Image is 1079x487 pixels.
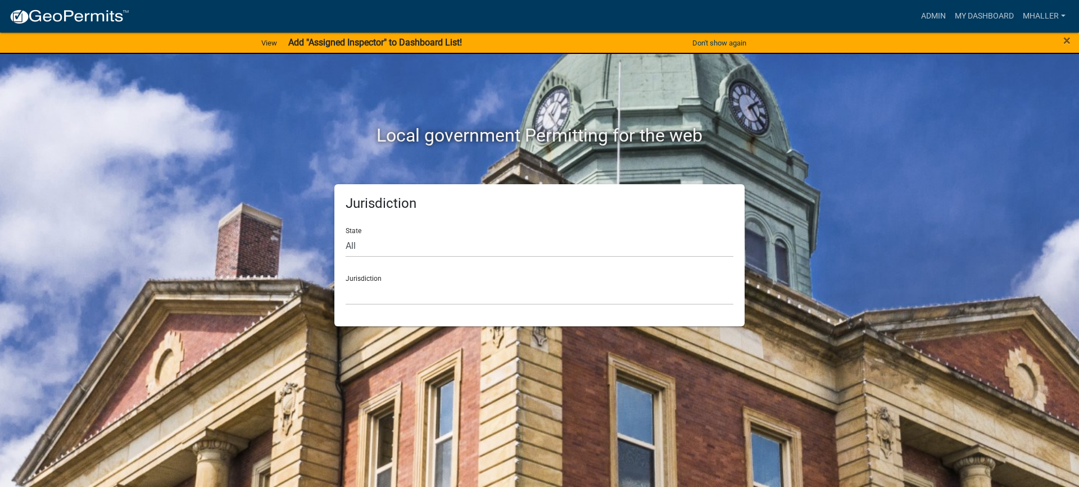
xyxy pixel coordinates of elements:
strong: Add "Assigned Inspector" to Dashboard List! [288,37,462,48]
a: My Dashboard [950,6,1018,27]
a: View [257,34,282,52]
h2: Local government Permitting for the web [228,125,851,146]
button: Don't show again [688,34,751,52]
h5: Jurisdiction [346,195,733,212]
span: × [1063,33,1071,48]
a: mhaller [1018,6,1070,27]
button: Close [1063,34,1071,47]
a: Admin [917,6,950,27]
